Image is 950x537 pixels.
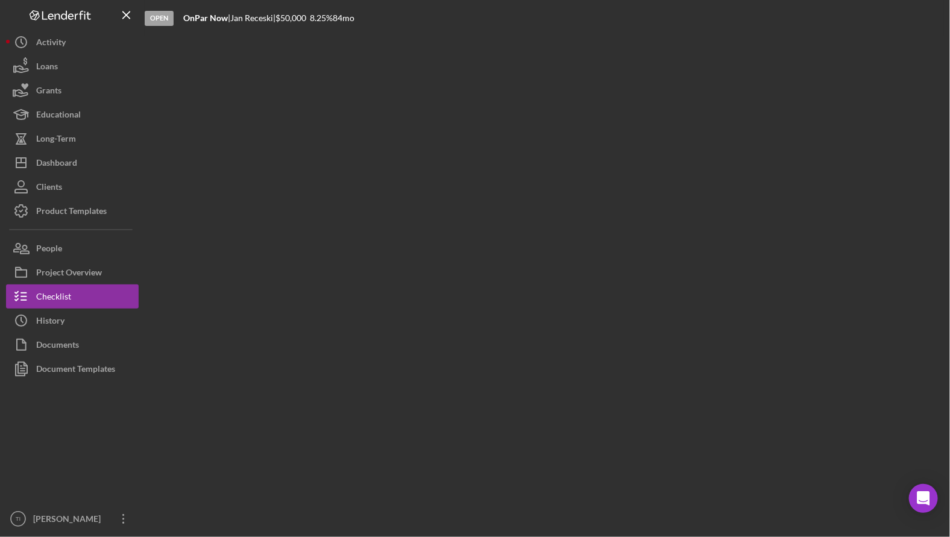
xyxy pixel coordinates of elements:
[36,309,64,336] div: History
[36,236,62,263] div: People
[6,151,139,175] button: Dashboard
[36,102,81,130] div: Educational
[36,284,71,312] div: Checklist
[36,199,107,226] div: Product Templates
[6,127,139,151] button: Long-Term
[6,236,139,260] button: People
[230,13,275,23] div: Jan Receski |
[275,13,306,23] span: $50,000
[6,30,139,54] button: Activity
[333,13,354,23] div: 84 mo
[36,54,58,81] div: Loans
[145,11,174,26] div: Open
[36,78,61,105] div: Grants
[183,13,230,23] div: |
[6,284,139,309] button: Checklist
[36,175,62,202] div: Clients
[6,333,139,357] button: Documents
[6,357,139,381] button: Document Templates
[6,309,139,333] button: History
[6,507,139,531] button: TI[PERSON_NAME]
[36,127,76,154] div: Long-Term
[36,30,66,57] div: Activity
[183,13,228,23] b: OnPar Now
[36,333,79,360] div: Documents
[909,484,938,513] div: Open Intercom Messenger
[16,516,21,523] text: TI
[36,151,77,178] div: Dashboard
[6,54,139,78] button: Loans
[30,507,109,534] div: [PERSON_NAME]
[6,260,139,284] button: Project Overview
[6,175,139,199] button: Clients
[6,199,139,223] button: Product Templates
[6,78,139,102] button: Grants
[36,357,115,384] div: Document Templates
[6,102,139,127] button: Educational
[36,260,102,287] div: Project Overview
[310,13,333,23] div: 8.25 %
